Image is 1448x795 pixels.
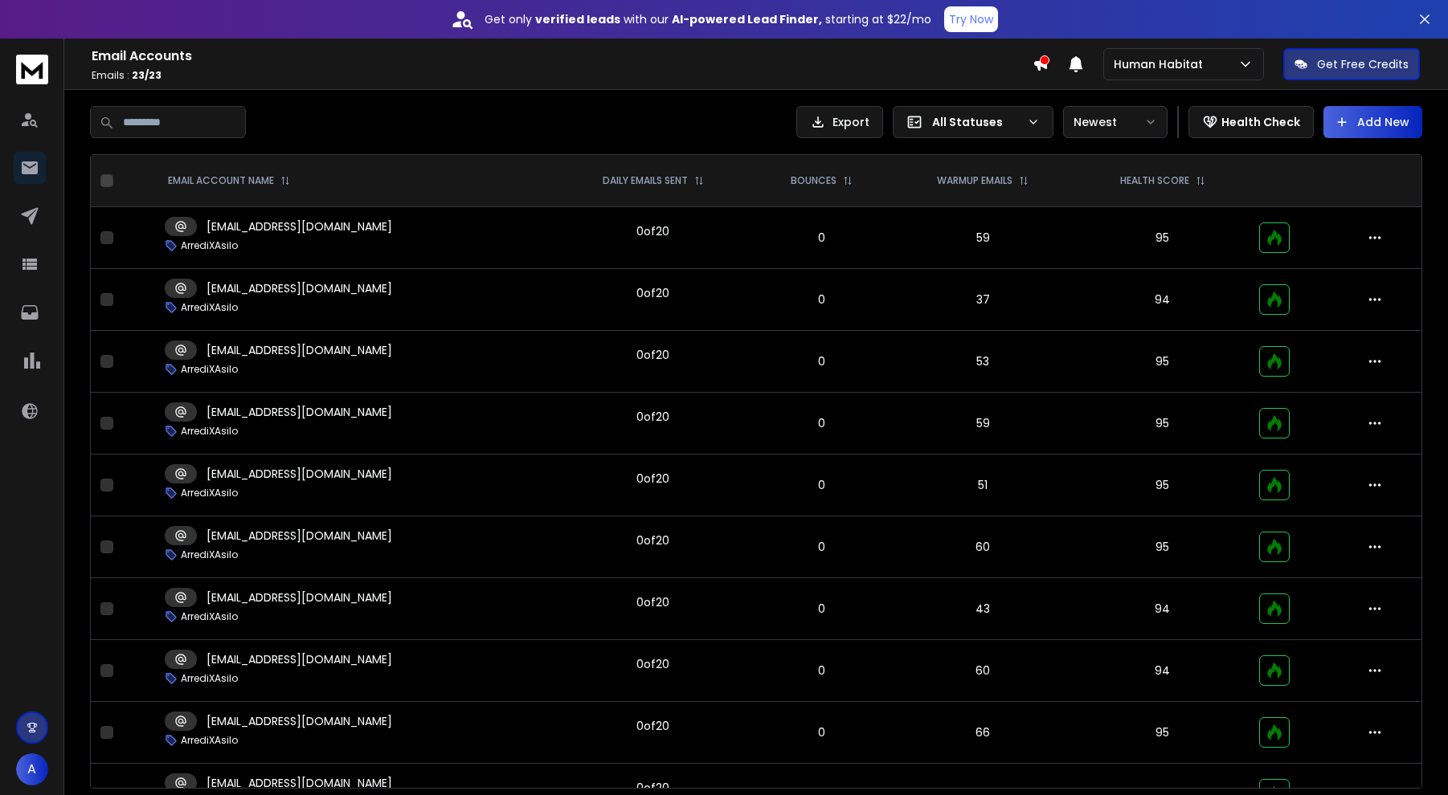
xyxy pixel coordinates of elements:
[207,342,392,358] p: [EMAIL_ADDRESS][DOMAIN_NAME]
[168,174,290,187] div: EMAIL ACCOUNT NAME
[890,578,1075,640] td: 43
[92,69,1033,82] p: Emails :
[636,532,669,548] div: 0 of 20
[207,466,392,482] p: [EMAIL_ADDRESS][DOMAIN_NAME]
[1075,640,1250,702] td: 94
[949,11,993,27] p: Try Now
[181,239,238,252] p: ArrediXAsilo
[636,718,669,734] div: 0 of 20
[207,651,392,667] p: [EMAIL_ADDRESS][DOMAIN_NAME]
[1075,207,1250,269] td: 95
[636,223,669,239] div: 0 of 20
[890,455,1075,516] td: 51
[181,548,238,561] p: ArrediXAsilo
[16,55,48,84] img: logo
[763,662,881,679] p: 0
[16,753,48,785] button: A
[763,291,881,308] p: 0
[1075,702,1250,764] td: 95
[1221,114,1300,130] p: Health Check
[92,47,1033,66] h1: Email Accounts
[763,477,881,493] p: 0
[944,6,998,32] button: Try Now
[132,68,162,82] span: 23 / 23
[1283,48,1420,80] button: Get Free Credits
[1075,516,1250,578] td: 95
[181,734,238,747] p: ArrediXAsilo
[181,363,238,376] p: ArrediXAsilo
[636,471,669,487] div: 0 of 20
[1075,269,1250,331] td: 94
[207,404,392,420] p: [EMAIL_ADDRESS][DOMAIN_NAME]
[207,713,392,729] p: [EMAIL_ADDRESS][DOMAIN_NAME]
[636,285,669,301] div: 0 of 20
[763,601,881,617] p: 0
[796,106,883,138] button: Export
[672,11,822,27] strong: AI-powered Lead Finder,
[603,174,688,187] p: DAILY EMAILS SENT
[485,11,931,27] p: Get only with our starting at $22/mo
[763,353,881,369] p: 0
[763,415,881,431] p: 0
[890,393,1075,455] td: 59
[207,589,392,605] p: [EMAIL_ADDRESS][DOMAIN_NAME]
[181,610,238,623] p: ArrediXAsilo
[763,724,881,740] p: 0
[181,301,238,314] p: ArrediXAsilo
[636,594,669,610] div: 0 of 20
[636,656,669,672] div: 0 of 20
[890,702,1075,764] td: 66
[890,516,1075,578] td: 60
[1075,578,1250,640] td: 94
[636,409,669,425] div: 0 of 20
[763,230,881,246] p: 0
[890,207,1075,269] td: 59
[890,640,1075,702] td: 60
[1114,56,1209,72] p: Human Habitat
[1188,106,1314,138] button: Health Check
[1063,106,1168,138] button: Newest
[181,487,238,499] p: ArrediXAsilo
[1075,455,1250,516] td: 95
[1323,106,1422,138] button: Add New
[207,775,392,791] p: [EMAIL_ADDRESS][DOMAIN_NAME]
[207,218,392,234] p: [EMAIL_ADDRESS][DOMAIN_NAME]
[181,672,238,685] p: ArrediXAsilo
[1075,393,1250,455] td: 95
[207,528,392,544] p: [EMAIL_ADDRESS][DOMAIN_NAME]
[1120,174,1189,187] p: HEALTH SCORE
[890,331,1075,393] td: 53
[937,174,1012,187] p: WARMUP EMAILS
[932,114,1021,130] p: All Statuses
[791,174,836,187] p: BOUNCES
[890,269,1075,331] td: 37
[1075,331,1250,393] td: 95
[207,280,392,296] p: [EMAIL_ADDRESS][DOMAIN_NAME]
[636,347,669,363] div: 0 of 20
[535,11,620,27] strong: verified leads
[1317,56,1409,72] p: Get Free Credits
[181,425,238,438] p: ArrediXAsilo
[763,539,881,555] p: 0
